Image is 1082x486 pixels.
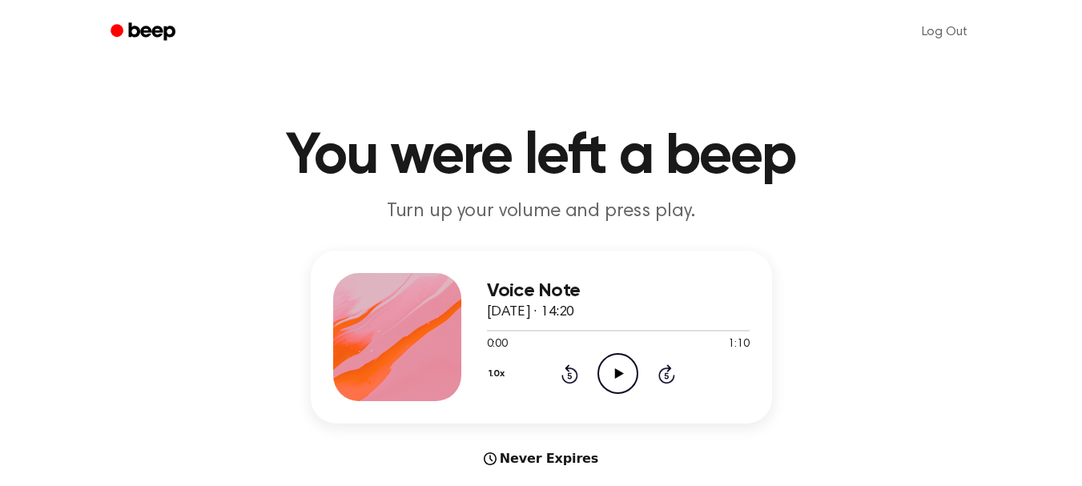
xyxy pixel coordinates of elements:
[487,280,750,302] h3: Voice Note
[234,199,849,225] p: Turn up your volume and press play.
[487,336,508,353] span: 0:00
[728,336,749,353] span: 1:10
[906,13,983,51] a: Log Out
[99,17,190,48] a: Beep
[487,305,575,319] span: [DATE] · 14:20
[311,449,772,468] div: Never Expires
[487,360,511,388] button: 1.0x
[131,128,951,186] h1: You were left a beep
